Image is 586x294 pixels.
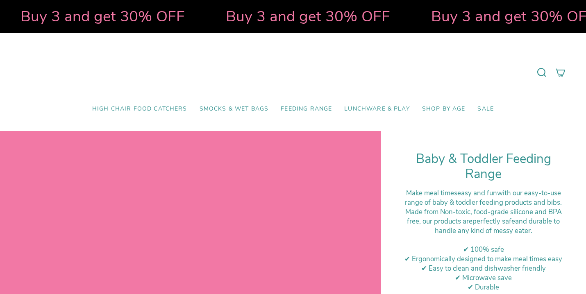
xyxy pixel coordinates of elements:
span: High Chair Food Catchers [92,106,187,113]
div: Make meal times with our easy-to-use range of baby & toddler feeding products and bibs. [402,188,566,207]
strong: Buy 3 and get 30% OFF [207,6,371,27]
div: ✔ 100% safe [402,245,566,254]
span: Smocks & Wet Bags [200,106,269,113]
div: ✔ Durable [402,283,566,292]
a: Feeding Range [275,100,338,119]
a: SALE [471,100,500,119]
span: ade from Non-toxic, food-grade silicone and BPA free, our products are and durable to handle any ... [407,207,562,235]
div: ✔ Ergonomically designed to make meal times easy [402,254,566,264]
strong: Buy 3 and get 30% OFF [412,6,576,27]
a: Lunchware & Play [338,100,416,119]
strong: easy and fun [457,188,497,198]
a: Shop by Age [416,100,472,119]
a: High Chair Food Catchers [86,100,193,119]
span: ✔ Microwave save [455,273,512,283]
h1: Baby & Toddler Feeding Range [402,152,566,182]
strong: Buy 3 and get 30% OFF [1,6,166,27]
span: Feeding Range [281,106,332,113]
span: Lunchware & Play [344,106,409,113]
span: Shop by Age [422,106,466,113]
a: Smocks & Wet Bags [193,100,275,119]
div: ✔ Easy to clean and dishwasher friendly [402,264,566,273]
div: M [402,207,566,235]
a: Mumma’s Little Helpers [223,45,364,100]
span: SALE [477,106,494,113]
strong: perfectly safe [472,217,515,226]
